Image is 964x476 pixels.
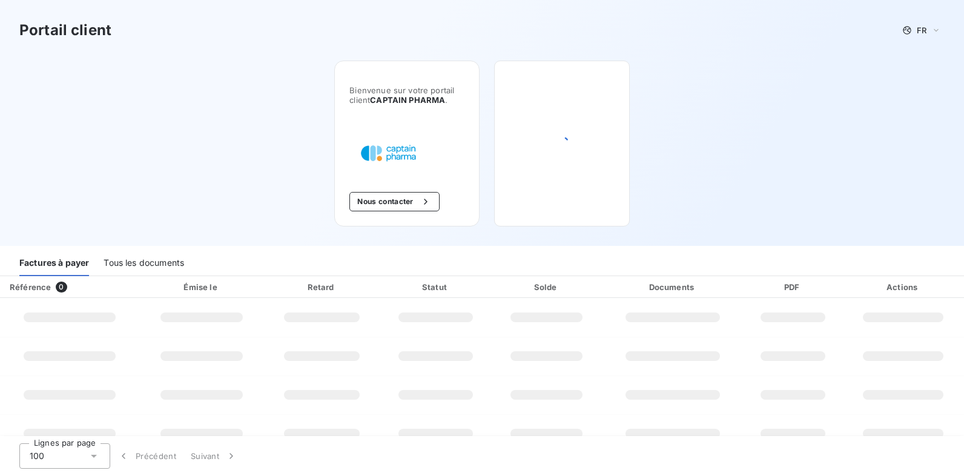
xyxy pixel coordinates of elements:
button: Précédent [110,443,183,469]
span: CAPTAIN PHARMA [370,95,445,105]
button: Suivant [183,443,245,469]
div: Référence [10,282,51,292]
span: 0 [56,282,67,293]
div: Factures à payer [19,251,89,276]
div: Actions [845,281,962,293]
img: Company logo [349,134,427,173]
div: Émise le [142,281,262,293]
div: Tous les documents [104,251,184,276]
div: PDF [747,281,840,293]
div: Statut [382,281,490,293]
span: Bienvenue sur votre portail client . [349,85,464,105]
span: 100 [30,450,44,462]
button: Nous contacter [349,192,439,211]
div: Solde [494,281,599,293]
span: FR [917,25,926,35]
h3: Portail client [19,19,111,41]
div: Retard [267,281,377,293]
div: Documents [604,281,741,293]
